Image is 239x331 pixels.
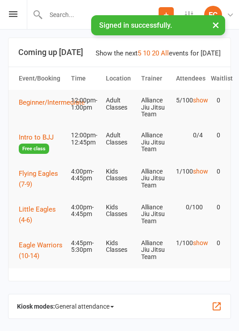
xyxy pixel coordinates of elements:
[102,197,137,225] td: Kids Classes
[19,98,85,106] span: Beginner/Intermediate
[19,133,54,141] span: Intro to BJJ
[55,299,114,314] span: General attendance
[207,197,224,218] td: 0
[102,90,137,118] td: Adult Classes
[138,49,141,57] a: 5
[172,161,207,182] td: 1/100
[102,233,137,261] td: Kids Classes
[172,197,207,218] td: 0/100
[102,67,137,90] th: Location
[67,125,102,153] td: 12:00pm-12:45pm
[137,67,172,90] th: Trainer
[19,240,63,261] button: Eagle Warriors (10-14)
[143,49,150,57] a: 10
[204,6,222,24] div: FC
[67,90,102,118] td: 12:00pm-1:00pm
[172,90,207,111] td: 5/100
[207,67,224,90] th: Waitlist
[15,67,67,90] th: Event/Booking
[43,8,159,21] input: Search...
[172,125,207,146] td: 0/4
[19,205,56,224] span: Little Eagles (4-6)
[207,233,224,254] td: 0
[207,90,224,111] td: 0
[137,233,172,267] td: Alliance Jiu Jitsu Team
[19,168,63,190] button: Flying Eagles (7-9)
[67,233,102,261] td: 4:45pm-5:30pm
[67,161,102,189] td: 4:00pm-4:45pm
[207,125,224,146] td: 0
[193,97,208,104] a: show
[18,48,221,57] h3: Coming up [DATE]
[207,161,224,182] td: 0
[19,170,58,188] span: Flying Eagles (7-9)
[17,303,55,310] strong: Kiosk modes:
[19,241,63,260] span: Eagle Warriors (10-14)
[137,125,172,160] td: Alliance Jiu Jitsu Team
[67,197,102,225] td: 4:00pm-4:45pm
[99,21,172,30] span: Signed in successfully.
[193,168,208,175] a: show
[19,144,49,154] span: Free class
[208,15,224,34] button: ×
[137,161,172,196] td: Alliance Jiu Jitsu Team
[172,233,207,254] td: 1/100
[67,67,102,90] th: Time
[152,49,159,57] a: 20
[102,161,137,189] td: Kids Classes
[172,67,207,90] th: Attendees
[193,239,208,246] a: show
[137,197,172,232] td: Alliance Jiu Jitsu Team
[161,49,169,57] a: All
[19,97,91,108] button: Beginner/Intermediate
[19,132,63,154] button: Intro to BJJFree class
[102,125,137,153] td: Adult Classes
[96,48,221,59] div: Show the next events for [DATE]
[19,204,63,225] button: Little Eagles (4-6)
[137,90,172,125] td: Alliance Jiu Jitsu Team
